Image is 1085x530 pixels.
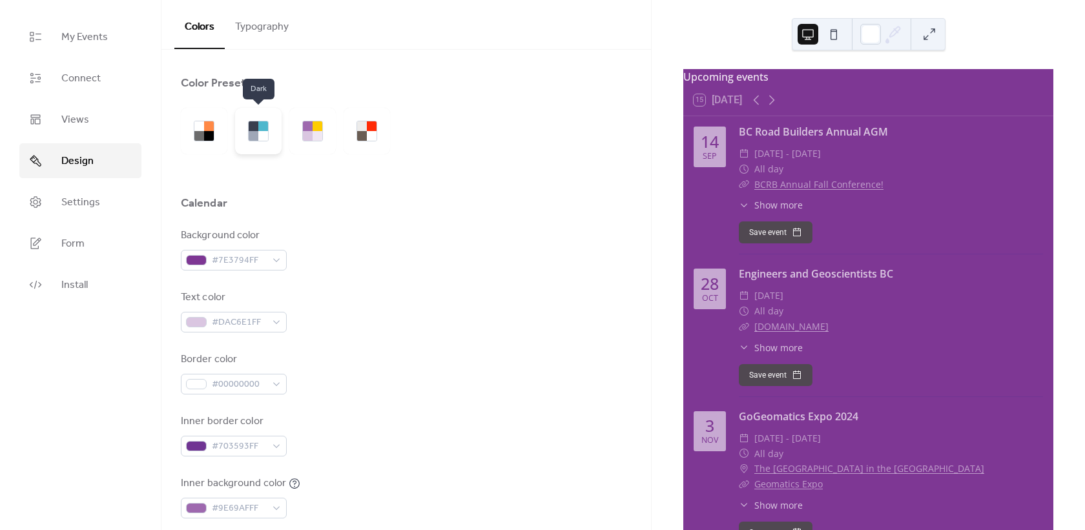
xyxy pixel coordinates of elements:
a: Views [19,102,141,137]
span: #00000000 [212,377,266,392]
span: Install [61,278,88,293]
span: My Events [61,30,108,45]
a: Design [19,143,141,178]
button: Save event [739,364,812,386]
div: ​ [739,288,749,303]
a: Form [19,226,141,261]
span: All day [754,161,783,177]
div: 3 [705,418,714,434]
div: ​ [739,303,749,319]
span: All day [754,303,783,319]
div: Oct [702,294,718,303]
div: ​ [739,446,749,462]
button: ​Show more [739,198,803,212]
div: Inner background color [181,476,286,491]
div: Nov [701,436,718,445]
div: 14 [701,134,719,150]
div: Sep [703,152,717,161]
div: Color Presets [181,76,251,91]
div: Text color [181,290,284,305]
span: Design [61,154,94,169]
span: #DAC6E1FF [212,315,266,331]
a: Connect [19,61,141,96]
div: ​ [739,198,749,212]
button: ​Show more [739,341,803,354]
button: Save event [739,221,812,243]
a: Engineers and Geoscientists BC [739,267,893,281]
div: ​ [739,461,749,476]
span: [DATE] - [DATE] [754,431,821,446]
div: ​ [739,319,749,334]
div: ​ [739,161,749,177]
span: Show more [754,498,803,512]
a: Geomatics Expo [754,478,823,490]
a: The [GEOGRAPHIC_DATA] in the [GEOGRAPHIC_DATA] [754,461,984,476]
div: ​ [739,341,749,354]
a: BCRB Annual Fall Conference! [754,178,883,190]
span: Settings [61,195,100,210]
a: Settings [19,185,141,219]
button: ​Show more [739,498,803,512]
div: ​ [739,476,749,492]
span: #703593FF [212,439,266,454]
span: Form [61,236,85,252]
div: Upcoming events [683,69,1053,85]
a: GoGeomatics Expo 2024 [739,409,858,423]
div: ​ [739,177,749,192]
span: Show more [754,341,803,354]
div: 28 [701,276,719,292]
div: Background color [181,228,284,243]
a: BC Road Builders Annual AGM [739,125,888,139]
div: Border color [181,352,284,367]
div: Calendar [181,196,227,211]
span: #9E69AFFF [212,501,266,516]
span: [DATE] [754,288,783,303]
a: Install [19,267,141,302]
div: ​ [739,146,749,161]
a: [DOMAIN_NAME] [754,320,829,332]
span: Views [61,112,89,128]
span: [DATE] - [DATE] [754,146,821,161]
span: All day [754,446,783,462]
div: ​ [739,498,749,512]
span: Show more [754,198,803,212]
span: Dark [243,79,274,99]
span: Connect [61,71,101,87]
span: #7E3794FF [212,253,266,269]
div: Inner border color [181,414,284,429]
div: ​ [739,431,749,446]
a: My Events [19,19,141,54]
